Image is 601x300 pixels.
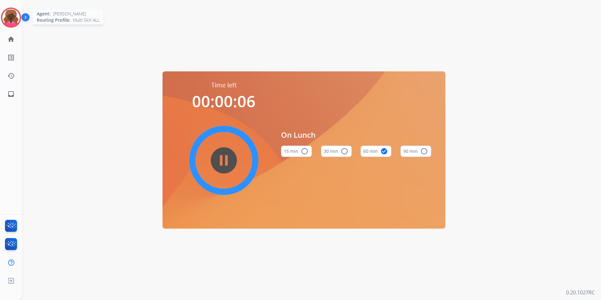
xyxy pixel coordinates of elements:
[400,146,431,157] button: 90 min
[321,146,352,157] button: 30 min
[220,157,228,164] mat-icon: pause_circle_filled
[37,11,51,17] span: Agent:
[281,146,312,157] button: 15 min
[73,17,100,23] span: Multi Skill ALL
[7,36,15,43] mat-icon: home
[37,17,70,23] span: Routing Profile:
[380,147,388,155] mat-icon: check_circle
[2,9,20,26] img: avatar
[341,147,348,155] mat-icon: radio_button_unchecked
[53,11,86,17] span: [PERSON_NAME]
[566,289,595,296] p: 0.20.1027RC
[301,147,308,155] mat-icon: radio_button_unchecked
[420,147,428,155] mat-icon: radio_button_unchecked
[7,72,15,80] mat-icon: history
[192,91,256,112] span: 00:00:06
[7,90,15,98] mat-icon: inbox
[211,81,237,90] span: Time left
[7,54,15,61] mat-icon: list_alt
[361,146,391,157] button: 60 min
[281,129,431,141] span: On Lunch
